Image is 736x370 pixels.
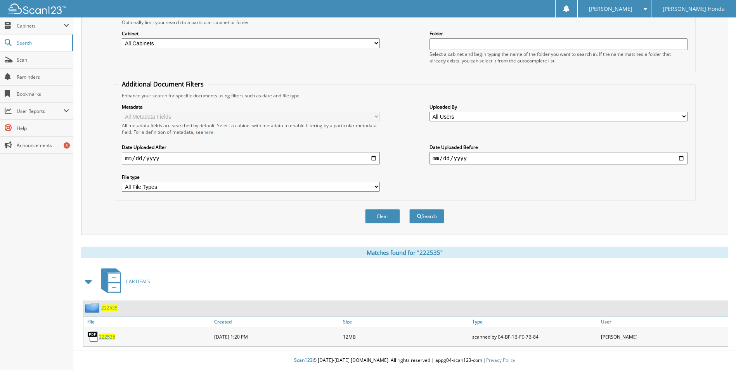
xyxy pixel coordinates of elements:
legend: Additional Document Filters [118,80,208,88]
label: Cabinet [122,30,380,37]
span: Cabinets [17,22,64,29]
a: Type [470,316,599,327]
div: [DATE] 1:20 PM [212,329,341,344]
div: 12MB [341,329,470,344]
a: here [203,129,213,135]
span: User Reports [17,108,64,114]
span: Announcements [17,142,69,149]
label: Folder [429,30,688,37]
div: [PERSON_NAME] [599,329,728,344]
div: Select a cabinet and begin typing the name of the folder you want to search in. If the name match... [429,51,688,64]
label: Date Uploaded After [122,144,380,150]
a: 222535 [101,304,118,311]
span: Help [17,125,69,131]
span: Bookmarks [17,91,69,97]
img: scan123-logo-white.svg [8,3,66,14]
button: Search [409,209,444,223]
span: Scan [17,57,69,63]
a: Created [212,316,341,327]
div: Optionally limit your search to a particular cabinet or folder [118,19,691,26]
iframe: Chat Widget [697,333,736,370]
a: Size [341,316,470,327]
img: folder2.png [85,303,101,313]
label: Date Uploaded Before [429,144,688,150]
img: PDF.png [87,331,99,342]
div: Enhance your search for specific documents using filters such as date and file type. [118,92,691,99]
span: Search [17,40,68,46]
div: scanned by 04-BF-1B-FE-7B-84 [470,329,599,344]
a: CAR DEALS [97,266,150,297]
a: Privacy Policy [486,357,515,363]
span: CAR DEALS [126,278,150,285]
span: Scan123 [294,357,313,363]
label: Uploaded By [429,104,688,110]
span: [PERSON_NAME] [589,7,632,11]
div: 5 [64,142,70,149]
input: end [429,152,688,164]
label: File type [122,174,380,180]
label: Metadata [122,104,380,110]
a: User [599,316,728,327]
a: File [83,316,212,327]
span: [PERSON_NAME] Honda [663,7,725,11]
span: Reminders [17,74,69,80]
div: All metadata fields are searched by default. Select a cabinet with metadata to enable filtering b... [122,122,380,135]
button: Clear [365,209,400,223]
div: Matches found for "222535" [81,247,728,258]
a: 222535 [99,334,115,340]
div: © [DATE]-[DATE] [DOMAIN_NAME]. All rights reserved | appg04-scan123-com | [73,351,736,370]
input: start [122,152,380,164]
